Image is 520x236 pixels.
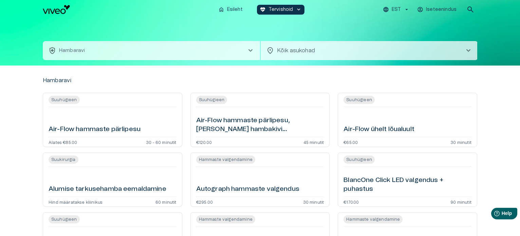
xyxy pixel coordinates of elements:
h6: Alumise tarkusehamba eemaldamine [49,185,166,194]
button: health_and_safetyHambaravichevron_right [43,41,260,60]
p: €295.00 [196,200,213,204]
p: 90 minutit [450,200,471,204]
span: keyboard_arrow_down [296,6,302,13]
h6: BlancOne Click LED valgendus + puhastus [343,176,471,194]
p: 30 minutit [450,140,471,144]
p: Tervishoid [268,6,293,13]
a: Open service booking details [43,93,182,147]
span: Hammaste valgendamine [196,215,255,223]
button: Iseteenindus [416,5,458,15]
span: chevron_right [246,47,255,55]
p: 30 minutit [303,200,324,204]
p: 60 minutit [155,200,177,204]
p: 45 minutit [303,140,324,144]
span: Suuhügieen [196,96,227,104]
p: €65.00 [343,140,358,144]
a: Open service booking details [190,93,330,147]
p: Hind määratakse kliinikus [49,200,103,204]
span: Suuhügieen [49,96,80,104]
button: ecg_heartTervishoidkeyboard_arrow_down [257,5,305,15]
span: health_and_safety [48,47,56,55]
a: Open service booking details [338,152,477,207]
span: Hammaste valgendamine [196,156,255,164]
span: Hammaste valgendamine [343,215,403,223]
a: Open service booking details [190,152,330,207]
iframe: Help widget launcher [467,205,520,224]
p: Hambaravi [59,47,85,54]
button: open search modal [464,3,477,16]
p: €170.00 [343,200,359,204]
a: Open service booking details [338,93,477,147]
span: Suuhügieen [343,96,375,104]
p: 30 - 60 minutit [146,140,177,144]
h6: Air-Flow hammaste pärlipesu [49,125,141,134]
h6: Autograph hammaste valgendus [196,185,299,194]
span: Suukirurgia [49,156,78,164]
h6: Air-Flow ühelt lõualuult [343,125,414,134]
p: EST [392,6,401,13]
h6: Air-Flow hammaste pärlipesu, [PERSON_NAME] hambakivi eemaldamiseta [196,116,324,134]
p: Alates €85.00 [49,140,77,144]
p: Kõik asukohad [277,47,453,55]
span: location_on [266,47,274,55]
button: homeEsileht [216,5,246,15]
img: Viveo logo [43,5,70,14]
span: home [218,6,224,13]
p: €120.00 [196,140,212,144]
button: EST [382,5,411,15]
span: Suuhügieen [343,156,375,164]
span: Suuhügieen [49,215,80,223]
span: search [466,5,475,14]
span: chevron_right [464,47,472,55]
p: Hambaravi [43,76,71,85]
a: Open service booking details [43,152,182,207]
p: Esileht [227,6,243,13]
span: ecg_heart [260,6,266,13]
a: Navigate to homepage [43,5,213,14]
p: Iseteenindus [426,6,457,13]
